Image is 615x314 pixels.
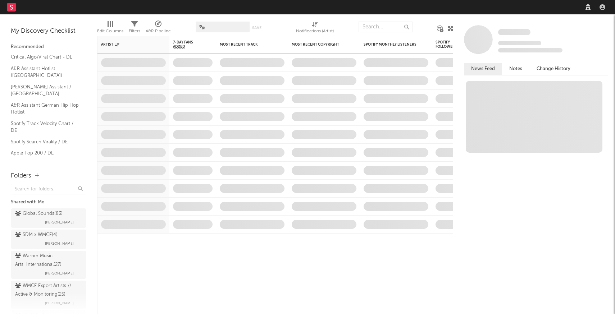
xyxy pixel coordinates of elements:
span: Some Artist [498,29,530,35]
div: Most Recent Copyright [292,42,346,47]
div: Notifications (Artist) [296,18,334,39]
div: Global Sounds ( 83 ) [15,209,63,218]
a: Some Artist [498,29,530,36]
span: 7-Day Fans Added [173,40,202,49]
div: Notifications (Artist) [296,27,334,36]
div: WMCE Export Artists // Active & Monitoring ( 25 ) [15,282,80,299]
input: Search for folders... [11,184,86,194]
a: A&R Assistant Hotlist ([GEOGRAPHIC_DATA]) [11,65,79,79]
a: A&R Assistant German Hip Hop Hotlist [11,101,79,116]
button: News Feed [464,63,502,75]
span: [PERSON_NAME] [45,269,74,278]
div: A&R Pipeline [146,27,171,36]
button: Change History [529,63,578,75]
div: SDM x WMCE ( 4 ) [15,231,58,239]
a: Spotify Search Virality / DE [11,138,79,146]
div: Shared with Me [11,198,86,207]
input: Search... [359,22,413,32]
div: Spotify Followers [436,40,461,49]
span: [PERSON_NAME] [45,239,74,248]
a: Critical Algo/Viral Chart - DE [11,53,79,61]
span: [PERSON_NAME] [45,299,74,308]
a: WMCE Export Artists // Active & Monitoring(25)[PERSON_NAME] [11,281,86,309]
a: Global Sounds(83)[PERSON_NAME] [11,208,86,228]
div: Folders [11,172,31,180]
span: Tracking Since: [DATE] [498,41,541,45]
div: Artist [101,42,155,47]
a: Warner Music Arts_International(27)[PERSON_NAME] [11,251,86,279]
div: Filters [129,18,140,39]
button: Save [252,26,261,30]
a: [PERSON_NAME] Assistant / [GEOGRAPHIC_DATA] [11,83,79,98]
div: Edit Columns [97,18,123,39]
button: Notes [502,63,529,75]
div: Filters [129,27,140,36]
div: Spotify Monthly Listeners [364,42,418,47]
div: A&R Pipeline [146,18,171,39]
div: My Discovery Checklist [11,27,86,36]
span: [PERSON_NAME] [45,218,74,227]
span: 0 fans last week [498,48,562,52]
a: SDM x WMCE(4)[PERSON_NAME] [11,230,86,249]
div: Warner Music Arts_International ( 27 ) [15,252,80,269]
div: Edit Columns [97,27,123,36]
a: Apple Top 200 / DE [11,149,79,157]
div: Most Recent Track [220,42,274,47]
a: Spotify Track Velocity Chart / DE [11,120,79,134]
div: Recommended [11,43,86,51]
